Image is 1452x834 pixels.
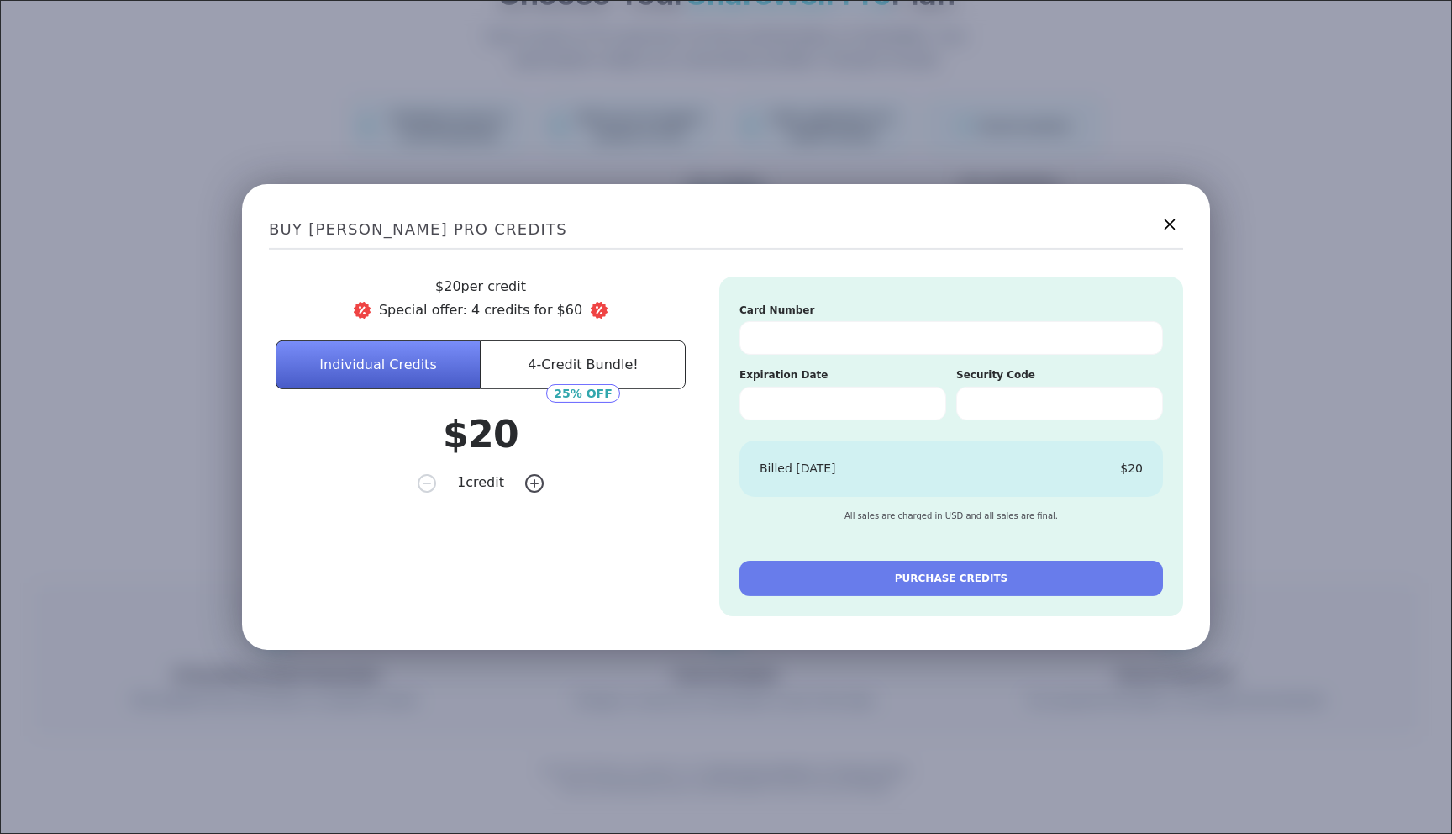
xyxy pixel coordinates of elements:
p: $ 20 per credit [269,277,692,297]
div: $ 20 [1120,461,1143,478]
iframe: Secure CVC input frame [971,398,1149,412]
h5: Security Code [956,368,1163,383]
iframe: Secure expiration date input frame [754,398,932,412]
button: PURCHASE CREDITS [739,561,1163,596]
div: 25% OFF [546,384,619,403]
div: Billed [DATE] [760,461,836,478]
iframe: Secure card number input frame [754,332,1149,346]
span: Special offer: 4 credits for $ 60 [269,300,692,320]
button: 4-Credit Bundle! [481,340,686,389]
span: PURCHASE CREDITS [895,571,1007,586]
button: Individual Credits [276,340,481,389]
h5: Card Number [739,304,1163,318]
span: All sales are charged in USD and all sales are final. [844,510,1058,522]
span: 1 credit [457,473,504,494]
h5: Expiration Date [739,368,946,383]
h4: $ 20 [443,409,518,460]
h2: BUY [PERSON_NAME] PRO CREDITS [269,211,1183,250]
